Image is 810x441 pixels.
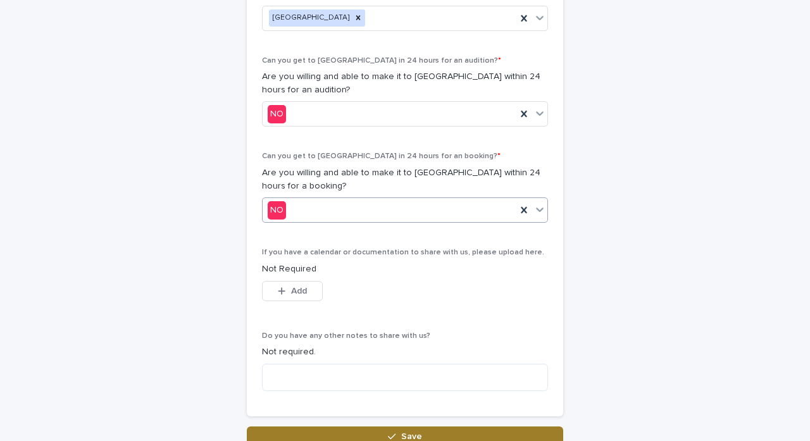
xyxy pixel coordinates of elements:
[401,432,422,441] span: Save
[262,281,323,301] button: Add
[262,70,548,97] p: Are you willing and able to make it to [GEOGRAPHIC_DATA] within 24 hours for an audition?
[262,57,501,65] span: Can you get to [GEOGRAPHIC_DATA] in 24 hours for an audition?
[268,201,286,220] div: NO
[262,263,548,276] p: Not Required
[262,166,548,193] p: Are you willing and able to make it to [GEOGRAPHIC_DATA] within 24 hours for a booking?
[262,249,544,256] span: If you have a calendar or documentation to share with us, please upload here.
[269,9,351,27] div: [GEOGRAPHIC_DATA]
[291,287,307,295] span: Add
[268,105,286,123] div: NO
[262,345,548,359] p: Not required.
[262,332,430,340] span: Do you have any other notes to share with us?
[262,152,501,160] span: Can you get to [GEOGRAPHIC_DATA] in 24 hours for an booking?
